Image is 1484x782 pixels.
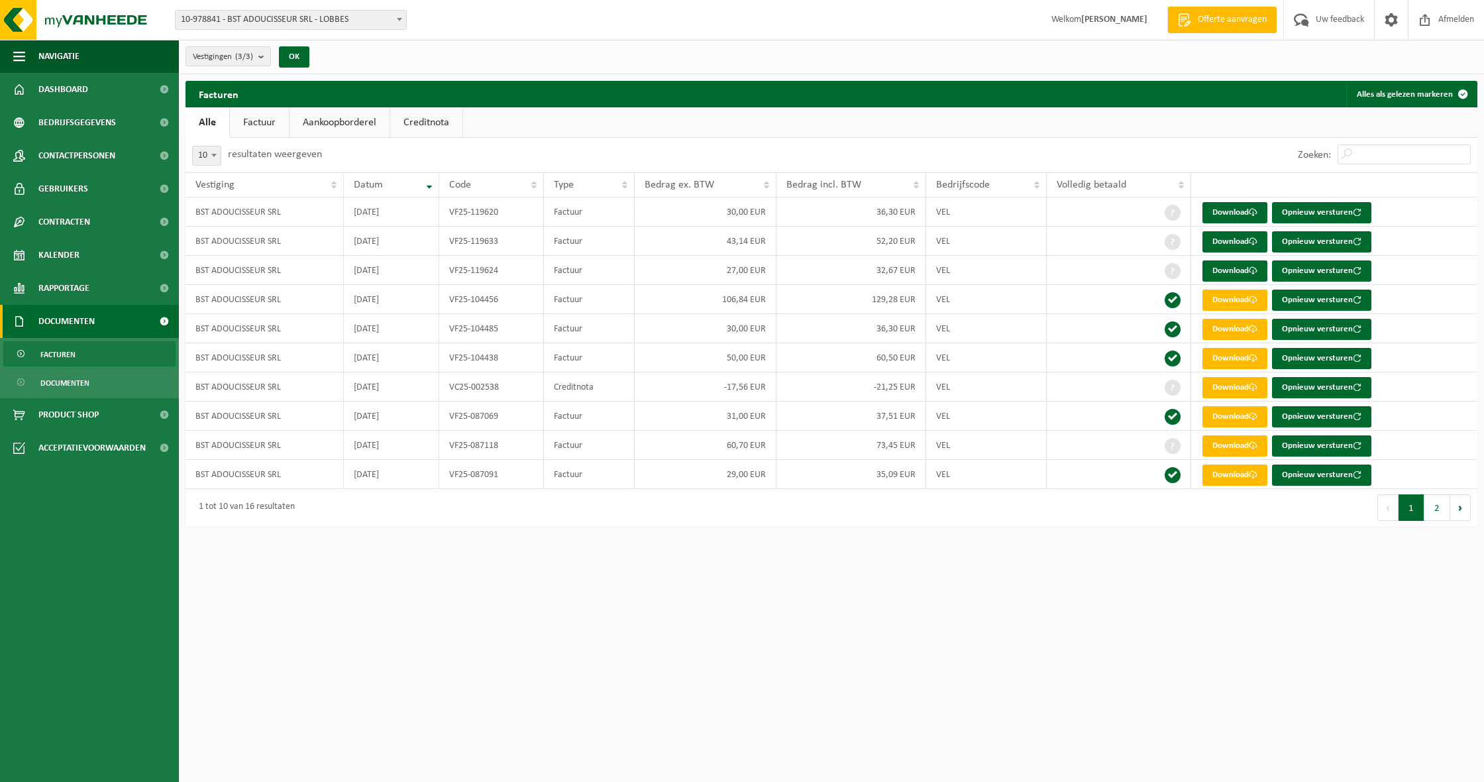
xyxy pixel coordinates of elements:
td: Factuur [544,402,635,431]
td: 52,20 EUR [776,227,926,256]
td: VEL [926,372,1047,402]
button: Previous [1377,494,1399,521]
a: Download [1202,465,1267,486]
td: 60,50 EUR [776,343,926,372]
span: 10 [193,146,221,165]
td: 31,00 EUR [635,402,776,431]
td: 73,45 EUR [776,431,926,460]
td: [DATE] [344,402,439,431]
a: Download [1202,202,1267,223]
a: Documenten [3,370,176,395]
td: 129,28 EUR [776,285,926,314]
button: Vestigingen(3/3) [185,46,271,66]
a: Download [1202,377,1267,398]
a: Download [1202,435,1267,457]
span: 10-978841 - BST ADOUCISSEUR SRL - LOBBES [176,11,406,29]
span: Navigatie [38,40,79,73]
td: -17,56 EUR [635,372,776,402]
button: Opnieuw versturen [1272,202,1371,223]
td: VF25-119633 [439,227,545,256]
td: Factuur [544,314,635,343]
span: Gebruikers [38,172,88,205]
span: Vestiging [195,180,235,190]
td: BST ADOUCISSEUR SRL [185,431,344,460]
td: [DATE] [344,343,439,372]
td: 32,67 EUR [776,256,926,285]
td: BST ADOUCISSEUR SRL [185,227,344,256]
td: 27,00 EUR [635,256,776,285]
td: [DATE] [344,460,439,489]
td: VF25-104456 [439,285,545,314]
td: VEL [926,285,1047,314]
td: VF25-119620 [439,197,545,227]
span: Facturen [40,342,76,367]
a: Download [1202,406,1267,427]
td: BST ADOUCISSEUR SRL [185,402,344,431]
td: 35,09 EUR [776,460,926,489]
td: [DATE] [344,256,439,285]
span: Bedrijfsgegevens [38,106,116,139]
td: 60,70 EUR [635,431,776,460]
span: Bedrag incl. BTW [786,180,861,190]
td: 30,00 EUR [635,197,776,227]
td: Factuur [544,256,635,285]
td: VF25-104438 [439,343,545,372]
td: BST ADOUCISSEUR SRL [185,372,344,402]
td: [DATE] [344,197,439,227]
td: VEL [926,227,1047,256]
a: Aankoopborderel [290,107,390,138]
a: Factuur [230,107,289,138]
a: Facturen [3,341,176,366]
span: Documenten [40,370,89,396]
span: Type [554,180,574,190]
td: [DATE] [344,314,439,343]
td: VF25-087118 [439,431,545,460]
span: 10-978841 - BST ADOUCISSEUR SRL - LOBBES [175,10,407,30]
td: 36,30 EUR [776,314,926,343]
td: 50,00 EUR [635,343,776,372]
a: Download [1202,231,1267,252]
td: VEL [926,431,1047,460]
span: Code [449,180,471,190]
a: Download [1202,260,1267,282]
button: Opnieuw versturen [1272,260,1371,282]
td: Factuur [544,197,635,227]
span: Datum [354,180,383,190]
a: Alle [185,107,229,138]
label: resultaten weergeven [228,149,322,160]
td: [DATE] [344,372,439,402]
td: 43,14 EUR [635,227,776,256]
td: [DATE] [344,431,439,460]
button: Opnieuw versturen [1272,435,1371,457]
span: Product Shop [38,398,99,431]
td: VF25-104485 [439,314,545,343]
td: VEL [926,402,1047,431]
span: Vestigingen [193,47,253,67]
td: [DATE] [344,227,439,256]
td: BST ADOUCISSEUR SRL [185,285,344,314]
a: Download [1202,348,1267,369]
a: Download [1202,290,1267,311]
td: 37,51 EUR [776,402,926,431]
button: Opnieuw versturen [1272,290,1371,311]
td: 30,00 EUR [635,314,776,343]
td: -21,25 EUR [776,372,926,402]
td: VEL [926,343,1047,372]
button: Opnieuw versturen [1272,231,1371,252]
td: 36,30 EUR [776,197,926,227]
td: BST ADOUCISSEUR SRL [185,314,344,343]
td: BST ADOUCISSEUR SRL [185,197,344,227]
td: VC25-002538 [439,372,545,402]
button: Next [1450,494,1471,521]
button: Opnieuw versturen [1272,377,1371,398]
button: 2 [1424,494,1450,521]
td: Factuur [544,460,635,489]
span: Volledig betaald [1057,180,1126,190]
button: Opnieuw versturen [1272,465,1371,486]
button: Opnieuw versturen [1272,406,1371,427]
td: Factuur [544,285,635,314]
span: Dashboard [38,73,88,106]
td: 29,00 EUR [635,460,776,489]
td: VF25-119624 [439,256,545,285]
span: 10 [192,146,221,166]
